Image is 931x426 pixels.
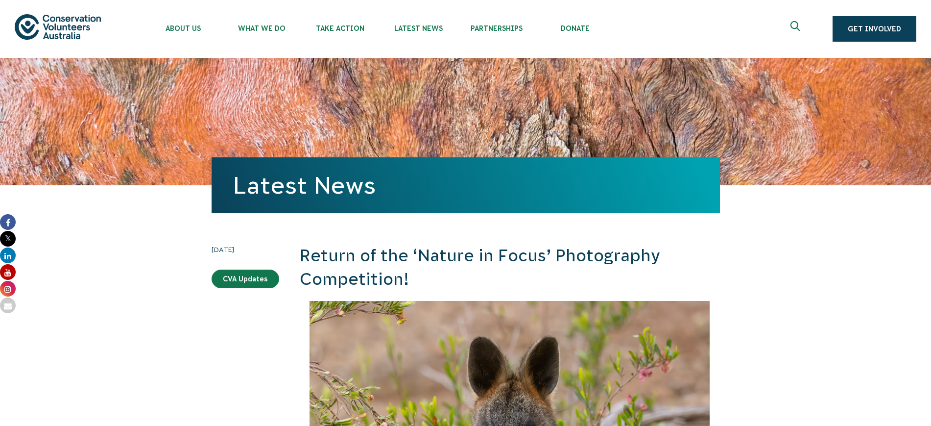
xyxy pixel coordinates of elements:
[222,25,301,32] span: What We Do
[212,244,279,255] time: [DATE]
[212,270,279,288] a: CVA Updates
[300,244,720,291] h2: Return of the ‘Nature in Focus’ Photography Competition!
[15,14,101,39] img: logo.svg
[233,172,376,199] a: Latest News
[457,25,536,32] span: Partnerships
[790,21,803,37] span: Expand search box
[301,25,379,32] span: Take Action
[536,25,614,32] span: Donate
[785,17,808,41] button: Expand search box Close search box
[144,25,222,32] span: About Us
[833,16,916,42] a: Get Involved
[379,25,457,32] span: Latest News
